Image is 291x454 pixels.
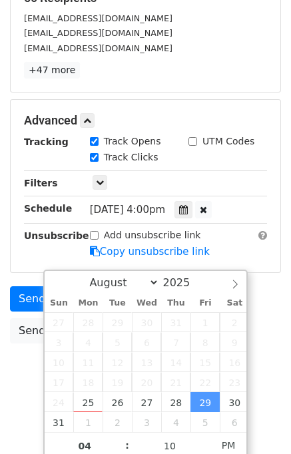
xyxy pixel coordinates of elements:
span: July 31, 2025 [161,312,190,332]
span: Mon [73,299,103,308]
span: August 9, 2025 [220,332,249,352]
strong: Unsubscribe [24,230,89,241]
span: Thu [161,299,190,308]
span: August 24, 2025 [45,392,74,412]
span: August 27, 2025 [132,392,161,412]
label: Track Opens [104,134,161,148]
span: August 29, 2025 [190,392,220,412]
span: September 4, 2025 [161,412,190,432]
strong: Tracking [24,136,69,147]
span: August 17, 2025 [45,372,74,392]
small: [EMAIL_ADDRESS][DOMAIN_NAME] [24,28,172,38]
span: August 16, 2025 [220,352,249,372]
span: July 28, 2025 [73,312,103,332]
span: August 20, 2025 [132,372,161,392]
span: July 27, 2025 [45,312,74,332]
label: UTM Codes [202,134,254,148]
label: Add unsubscribe link [104,228,201,242]
span: August 5, 2025 [103,332,132,352]
span: September 3, 2025 [132,412,161,432]
strong: Filters [24,178,58,188]
span: August 10, 2025 [45,352,74,372]
span: September 1, 2025 [73,412,103,432]
span: August 1, 2025 [190,312,220,332]
span: July 29, 2025 [103,312,132,332]
span: August 19, 2025 [103,372,132,392]
span: August 3, 2025 [45,332,74,352]
span: August 21, 2025 [161,372,190,392]
span: August 25, 2025 [73,392,103,412]
strong: Schedule [24,203,72,214]
span: August 26, 2025 [103,392,132,412]
a: Send on [DATE] 4:00pm [10,286,154,312]
span: August 30, 2025 [220,392,249,412]
span: September 2, 2025 [103,412,132,432]
span: Fri [190,299,220,308]
span: August 6, 2025 [132,332,161,352]
span: Tue [103,299,132,308]
iframe: Chat Widget [224,390,291,454]
span: August 13, 2025 [132,352,161,372]
span: August 8, 2025 [190,332,220,352]
span: Sun [45,299,74,308]
small: [EMAIL_ADDRESS][DOMAIN_NAME] [24,13,172,23]
small: [EMAIL_ADDRESS][DOMAIN_NAME] [24,43,172,53]
span: September 6, 2025 [220,412,249,432]
span: August 2, 2025 [220,312,249,332]
input: Year [159,276,207,289]
span: August 15, 2025 [190,352,220,372]
span: August 18, 2025 [73,372,103,392]
a: Copy unsubscribe link [90,246,210,258]
span: July 30, 2025 [132,312,161,332]
span: August 11, 2025 [73,352,103,372]
h5: Advanced [24,113,267,128]
span: Sat [220,299,249,308]
span: August 23, 2025 [220,372,249,392]
span: August 22, 2025 [190,372,220,392]
span: [DATE] 4:00pm [90,204,165,216]
a: Send Test Email [10,318,111,343]
span: September 5, 2025 [190,412,220,432]
label: Track Clicks [104,150,158,164]
span: Wed [132,299,161,308]
span: August 12, 2025 [103,352,132,372]
span: August 28, 2025 [161,392,190,412]
span: August 31, 2025 [45,412,74,432]
a: +47 more [24,62,80,79]
span: August 7, 2025 [161,332,190,352]
span: August 4, 2025 [73,332,103,352]
span: August 14, 2025 [161,352,190,372]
